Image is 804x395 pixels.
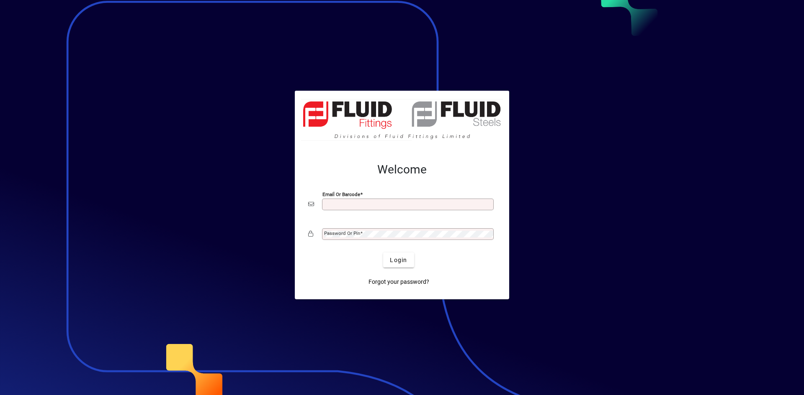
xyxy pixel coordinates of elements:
[365,274,433,289] a: Forgot your password?
[390,256,407,265] span: Login
[322,191,360,197] mat-label: Email or Barcode
[383,252,414,268] button: Login
[324,230,360,236] mat-label: Password or Pin
[308,163,496,177] h2: Welcome
[368,278,429,286] span: Forgot your password?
